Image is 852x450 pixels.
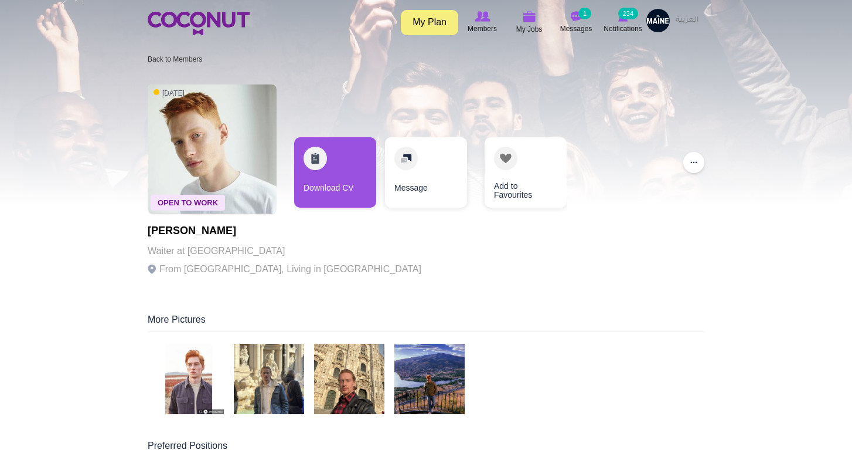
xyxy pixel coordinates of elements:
span: Notifications [604,23,642,35]
a: Notifications Notifications 234 [599,9,646,36]
img: Notifications [618,11,628,22]
img: My Jobs [523,11,536,22]
small: 1 [578,8,591,19]
a: Message [385,137,467,208]
a: Messages Messages 1 [553,9,599,36]
a: Browse Members Members [459,9,506,36]
img: Browse Members [475,11,490,22]
a: العربية [670,9,704,32]
span: My Jobs [516,23,543,35]
a: Back to Members [148,55,202,63]
span: [DATE] [154,88,184,98]
h1: [PERSON_NAME] [148,225,421,237]
a: My Jobs My Jobs [506,9,553,36]
p: Waiter at [GEOGRAPHIC_DATA] [148,243,421,259]
span: Messages [560,23,592,35]
a: My Plan [401,10,458,35]
a: Download CV [294,137,376,208]
span: Open To Work [151,195,225,211]
img: Home [148,12,250,35]
button: ... [683,152,704,173]
a: Add to Favourites [485,137,567,208]
div: 2 / 3 [385,137,467,214]
p: From [GEOGRAPHIC_DATA], Living in [GEOGRAPHIC_DATA] [148,261,421,278]
span: Members [468,23,497,35]
small: 234 [618,8,638,19]
img: Messages [570,11,582,22]
div: 3 / 3 [476,137,558,214]
div: More Pictures [148,313,704,332]
div: 1 / 3 [294,137,376,214]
